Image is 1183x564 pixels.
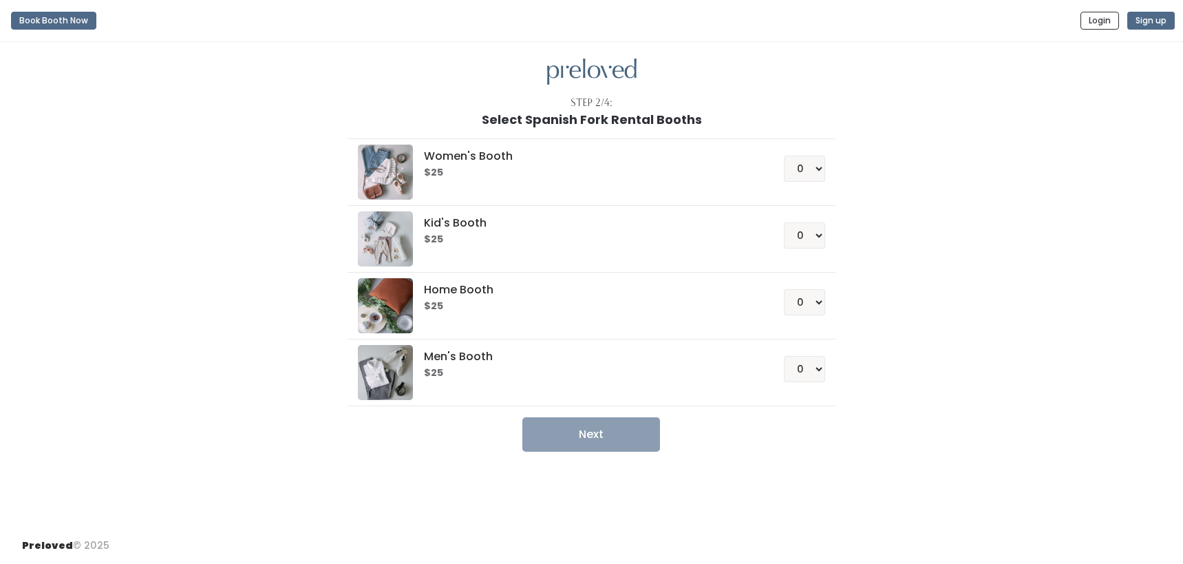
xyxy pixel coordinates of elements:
a: Book Booth Now [11,6,96,36]
h6: $25 [424,234,751,245]
div: Step 2/4: [571,96,612,110]
h5: Home Booth [424,284,751,296]
h5: Men's Booth [424,351,751,363]
h5: Kid's Booth [424,217,751,229]
img: preloved logo [358,345,413,400]
img: preloved logo [358,211,413,267]
button: Sign up [1127,12,1175,30]
div: © 2025 [22,528,109,553]
h1: Select Spanish Fork Rental Booths [482,113,702,127]
img: preloved logo [547,59,637,85]
img: preloved logo [358,145,413,200]
span: Preloved [22,539,73,552]
button: Book Booth Now [11,12,96,30]
button: Next [522,417,660,452]
h6: $25 [424,301,751,312]
h5: Women's Booth [424,150,751,163]
button: Login [1080,12,1119,30]
h6: $25 [424,368,751,379]
h6: $25 [424,167,751,178]
img: preloved logo [358,278,413,333]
